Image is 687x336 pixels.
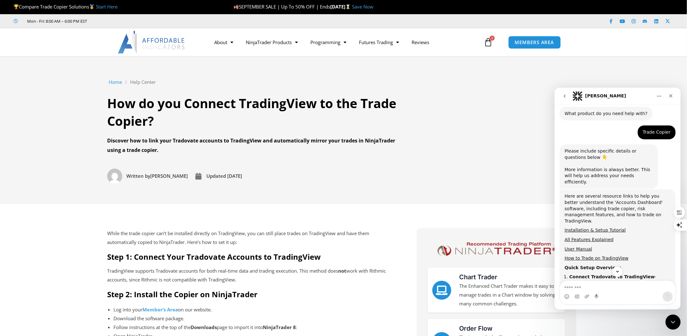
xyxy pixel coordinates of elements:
[208,35,240,49] a: About
[474,33,502,51] a: 0
[15,187,100,192] b: Connect Tradovate to TradingView
[263,324,296,330] strong: NinjaTrader 8
[432,281,451,300] a: Chart Trader
[125,78,127,87] span: /
[5,102,121,310] div: Solomon says…
[459,325,493,332] a: Order Flow
[30,206,35,211] button: Upload attachment
[126,173,150,179] span: Written by
[5,102,121,303] div: Here are several resource links to help you better understand the 'Accounts Dashboard' software, ...
[555,88,681,310] iframe: To enrich screen reader interactions, please activate Accessibility in Grammarly extension settings
[142,306,178,313] a: Member’s Area
[208,35,482,49] nav: Menu
[96,18,191,24] iframe: Customer reviews powered by Trustpilot
[10,159,38,164] a: User Manual
[130,78,156,87] a: Help Center
[10,106,116,136] div: Here are several resource links to help you better understand the 'Accounts Dashboard' software, ...
[26,17,87,25] span: Mon - Fri: 8:00 AM – 6:00 PM EST
[107,252,321,262] strong: Step 1: Connect Your Tradovate Accounts to TradingView
[330,3,352,10] strong: [DATE]
[113,323,390,332] li: Follow instructions at the top of the page to import it into :
[304,35,353,49] a: Programming
[435,240,558,258] img: NinjaTrader Logo | Affordable Indicators – NinjaTrader
[405,35,436,49] a: Reviews
[118,31,186,54] img: LogoAI | Affordable Indicators – NinjaTrader
[10,206,15,211] button: Emoji picker
[5,193,121,204] textarea: Message…
[515,40,554,45] span: MEMBERS AREA
[20,206,25,211] button: Gif picker
[10,177,67,182] b: Quick Setup Overview:
[191,324,217,330] strong: Downloads
[240,35,304,49] a: NinjaTrader Products
[459,282,561,308] p: The Enhanced Chart Trader makes it easy to manage trades in a Chart window by solving many common...
[234,3,330,10] span: SEPTEMBER SALE | Up To 50% OFF | Ends
[113,305,390,314] li: Log into your on our website.
[10,140,71,145] a: Installation & Setup Tutorial
[40,206,45,211] button: Start recording
[109,78,122,87] a: Home
[206,173,226,179] span: Updated
[107,95,397,130] h1: How do you Connect TradingView to the Trade Copier?
[346,4,350,9] img: ⌛
[14,3,118,10] span: Compare Trade Copier Solutions
[508,36,561,49] a: MEMBERS AREA
[227,173,242,179] time: [DATE]
[108,204,118,214] button: Send a message…
[113,314,390,323] li: Download the software package.
[96,3,118,10] a: Start Here
[107,289,257,299] strong: Step 2: Install the Copier on NinjaTrader
[666,315,681,330] iframe: Intercom live chat
[490,36,495,41] span: 0
[353,35,405,49] a: Futures Trading
[459,273,497,281] a: Chart Trader
[338,268,346,274] strong: not
[107,267,396,284] p: TradingView supports Tradovate accounts for both real-time data and trading execution. This metho...
[58,179,68,189] button: Scroll to bottom
[14,4,19,9] img: 🏆
[10,149,59,154] a: All Features Explained
[10,168,74,173] a: How to Trade on TradingView
[234,4,239,9] img: 🍂
[107,169,122,184] img: Picture of David Koehler
[107,229,396,247] p: While the trade copier can’t be installed directly on TradingView, you can still place trades on ...
[352,3,373,10] a: Save Now
[89,4,94,9] img: 🥇
[125,172,188,181] span: [PERSON_NAME]
[107,136,397,155] div: Discover how to link your Tradovate accounts to TradingView and automatically mirror your trades ...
